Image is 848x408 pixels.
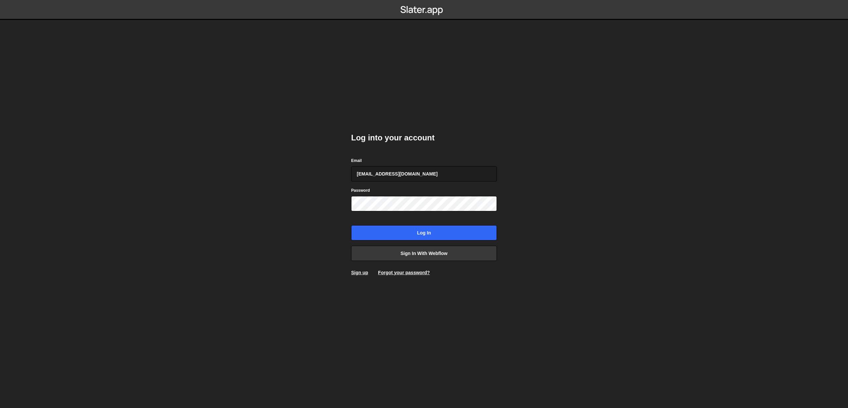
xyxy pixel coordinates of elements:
[351,270,368,275] a: Sign up
[351,225,497,240] input: Log in
[351,246,497,261] a: Sign in with Webflow
[351,187,370,194] label: Password
[351,157,362,164] label: Email
[351,132,497,143] h2: Log into your account
[378,270,430,275] a: Forgot your password?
